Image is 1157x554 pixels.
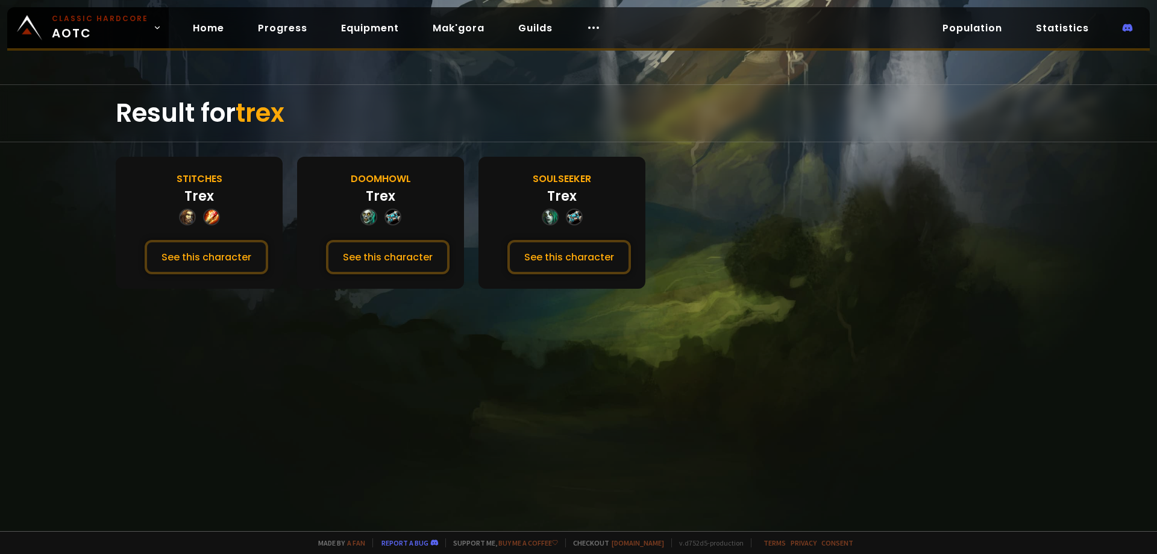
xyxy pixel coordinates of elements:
a: Consent [821,538,853,547]
div: Trex [547,186,577,206]
span: Made by [311,538,365,547]
button: See this character [326,240,450,274]
a: Report a bug [381,538,428,547]
button: See this character [507,240,631,274]
span: v. d752d5 - production [671,538,744,547]
a: Guilds [509,16,562,40]
a: Home [183,16,234,40]
a: Mak'gora [423,16,494,40]
a: Equipment [331,16,409,40]
button: See this character [145,240,268,274]
a: [DOMAIN_NAME] [612,538,664,547]
a: Terms [763,538,786,547]
span: Checkout [565,538,664,547]
div: Result for [116,85,1041,142]
a: a fan [347,538,365,547]
a: Classic HardcoreAOTC [7,7,169,48]
span: AOTC [52,13,148,42]
a: Buy me a coffee [498,538,558,547]
div: Doomhowl [351,171,411,186]
a: Privacy [791,538,817,547]
div: Stitches [177,171,222,186]
div: Trex [184,186,214,206]
span: Support me, [445,538,558,547]
a: Statistics [1026,16,1099,40]
div: Trex [366,186,395,206]
a: Population [933,16,1012,40]
div: Soulseeker [533,171,591,186]
span: trex [236,95,284,131]
a: Progress [248,16,317,40]
small: Classic Hardcore [52,13,148,24]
